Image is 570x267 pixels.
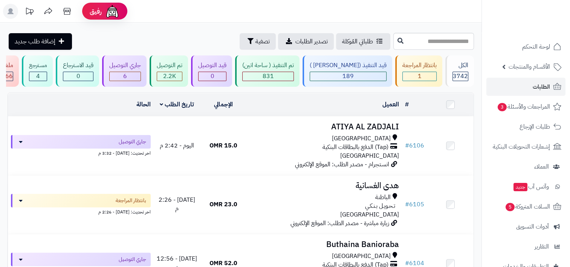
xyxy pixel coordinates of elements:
span: [DATE] - 2:26 م [159,195,195,213]
span: انستجرام - مصدر الطلب: الموقع الإلكتروني [295,160,389,169]
img: logo-2.png [519,20,563,36]
a: جاري التوصيل 6 [101,55,148,87]
a: # [405,100,408,109]
span: 3742 [453,72,468,81]
span: 6 [123,72,127,81]
div: 1 [403,72,436,81]
a: المراجعات والأسئلة3 [486,98,565,116]
a: بانتظار المراجعة 1 [394,55,444,87]
span: # [405,141,409,150]
a: التقارير [486,238,565,256]
div: 0 [63,72,93,81]
a: العميل [382,100,399,109]
div: اخر تحديث: [DATE] - 2:26 م [11,207,151,215]
div: تم التوصيل [157,61,182,70]
span: 2.2K [163,72,176,81]
a: تاريخ الطلب [160,100,194,109]
span: تصدير الطلبات [295,37,328,46]
span: [GEOGRAPHIC_DATA] [332,252,390,261]
span: 23.0 OMR [209,200,237,209]
a: طلباتي المُوكلة [336,33,390,50]
h3: ATIYA AL ZADJALI [250,123,399,131]
button: تصفية [240,33,276,50]
span: طلباتي المُوكلة [342,37,373,46]
a: الحالة [136,100,151,109]
span: طلبات الإرجاع [520,121,550,132]
span: لوحة التحكم [522,41,550,52]
span: رفيق [90,7,102,16]
div: 189 [310,72,386,81]
a: طلبات الإرجاع [486,118,565,136]
span: وآتس آب [513,181,549,192]
div: 0 [199,72,226,81]
a: الإجمالي [214,100,233,109]
span: أدوات التسويق [516,221,549,232]
div: مسترجع [29,61,47,70]
a: الطلبات [486,78,565,96]
span: جاري التوصيل [119,138,146,146]
span: العملاء [534,161,549,172]
span: الطلبات [533,81,550,92]
span: 15.0 OMR [209,141,237,150]
span: 0 [211,72,214,81]
div: 831 [243,72,293,81]
div: قيد التوصيل [198,61,226,70]
span: تـحـويـل بـنـكـي [365,202,395,210]
a: تصدير الطلبات [278,33,334,50]
span: المراجعات والأسئلة [497,101,550,112]
span: جاري التوصيل [119,256,146,263]
a: قيد الاسترجاع 0 [54,55,101,87]
a: #6106 [405,141,424,150]
span: الباطنة [375,193,390,202]
span: 189 [342,72,354,81]
a: إضافة طلب جديد [9,33,72,50]
span: إشعارات التحويلات البنكية [493,141,550,152]
a: السلات المتروكة5 [486,198,565,216]
div: قيد الاسترجاع [63,61,93,70]
a: وآتس آبجديد [486,178,565,196]
span: 0 [76,72,80,81]
div: ملغي [1,61,13,70]
span: 4 [36,72,40,81]
span: 3 [498,103,507,111]
span: جديد [513,183,527,191]
span: الأقسام والمنتجات [509,61,550,72]
div: تم التنفيذ ( ساحة اتين) [242,61,294,70]
span: # [405,200,409,209]
h3: هدى الغسانية [250,181,399,190]
a: قيد التنفيذ ([PERSON_NAME] ) 189 [301,55,394,87]
img: ai-face.png [105,4,120,19]
a: تم التنفيذ ( ساحة اتين) 831 [234,55,301,87]
span: زيارة مباشرة - مصدر الطلب: الموقع الإلكتروني [290,219,389,228]
h3: Buthaina Banioraba [250,240,399,249]
a: تحديثات المنصة [20,4,39,21]
a: العملاء [486,158,565,176]
div: 2245 [157,72,182,81]
span: تصفية [255,37,270,46]
div: 6 [110,72,141,81]
span: 1 [418,72,422,81]
div: اخر تحديث: [DATE] - 3:32 م [11,149,151,157]
div: بانتظار المراجعة [402,61,437,70]
div: الكل [452,61,468,70]
span: 466 [2,72,13,81]
div: 4 [29,72,47,81]
span: 5 [506,203,515,211]
span: 831 [263,72,274,81]
span: (Tap) الدفع بالبطاقات البنكية [322,143,388,152]
span: السلات المتروكة [505,201,550,212]
a: قيد التوصيل 0 [189,55,234,87]
span: [GEOGRAPHIC_DATA] [332,134,390,143]
span: [GEOGRAPHIC_DATA] [340,151,399,160]
div: جاري التوصيل [109,61,141,70]
span: اليوم - 2:42 م [160,141,194,150]
a: #6105 [405,200,424,209]
a: إشعارات التحويلات البنكية [486,138,565,156]
span: التقارير [535,241,549,252]
a: مسترجع 4 [20,55,54,87]
a: تم التوصيل 2.2K [148,55,189,87]
span: إضافة طلب جديد [15,37,55,46]
span: بانتظار المراجعة [116,197,146,204]
span: [GEOGRAPHIC_DATA] [340,210,399,219]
